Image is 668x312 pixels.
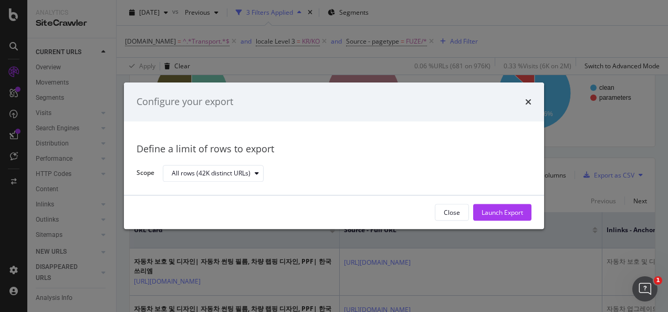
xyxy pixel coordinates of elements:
[137,169,154,180] label: Scope
[163,165,264,182] button: All rows (42K distinct URLs)
[654,276,662,285] span: 1
[137,95,233,109] div: Configure your export
[525,95,531,109] div: times
[473,204,531,221] button: Launch Export
[482,208,523,217] div: Launch Export
[124,82,544,229] div: modal
[435,204,469,221] button: Close
[444,208,460,217] div: Close
[137,142,531,156] div: Define a limit of rows to export
[172,170,250,176] div: All rows (42K distinct URLs)
[632,276,657,301] iframe: Intercom live chat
